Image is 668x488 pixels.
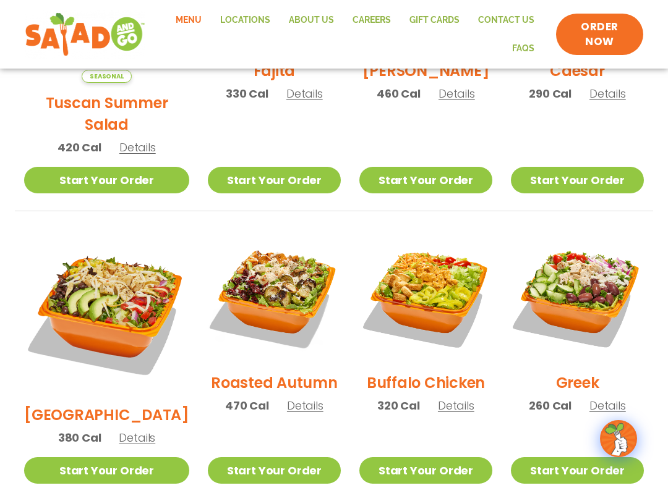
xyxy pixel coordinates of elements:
a: About Us [280,6,343,35]
span: Details [438,398,474,413]
a: Contact Us [469,6,544,35]
span: 330 Cal [226,85,268,102]
img: Product photo for BBQ Ranch Salad [24,230,189,395]
h2: [PERSON_NAME] [362,60,490,82]
span: 320 Cal [377,397,420,414]
a: Start Your Order [511,167,644,193]
a: Menu [166,6,211,35]
img: wpChatIcon [601,421,636,456]
span: 460 Cal [377,85,421,102]
span: 290 Cal [529,85,572,102]
nav: Menu [158,6,544,62]
span: Details [439,86,475,101]
span: ORDER NOW [568,20,631,49]
h2: Greek [556,372,599,393]
span: Details [286,86,323,101]
a: Start Your Order [359,457,492,484]
a: Start Your Order [208,457,341,484]
h2: Tuscan Summer Salad [24,92,189,135]
h2: Fajita [254,60,296,82]
span: Details [119,430,155,445]
a: Start Your Order [24,457,189,484]
h2: Buffalo Chicken [367,372,485,393]
span: 420 Cal [58,139,101,156]
img: Product photo for Roasted Autumn Salad [208,230,341,363]
span: Details [119,140,156,155]
span: Details [287,398,323,413]
a: Start Your Order [511,457,644,484]
a: GIFT CARDS [400,6,469,35]
a: Careers [343,6,400,35]
span: 470 Cal [225,397,269,414]
img: Product photo for Buffalo Chicken Salad [359,230,492,363]
span: Details [589,86,626,101]
span: 260 Cal [529,397,572,414]
h2: [GEOGRAPHIC_DATA] [24,404,189,426]
img: Product photo for Greek Salad [511,230,644,363]
a: Start Your Order [208,167,341,193]
span: Seasonal [82,70,132,83]
a: FAQs [503,35,544,63]
h2: Caesar [550,60,605,82]
a: ORDER NOW [556,14,643,56]
h2: Roasted Autumn [211,372,338,393]
span: 380 Cal [58,429,101,446]
a: Start Your Order [359,167,492,193]
span: Details [589,398,626,413]
a: Start Your Order [24,167,189,193]
img: new-SAG-logo-768×292 [25,10,145,59]
a: Locations [211,6,280,35]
